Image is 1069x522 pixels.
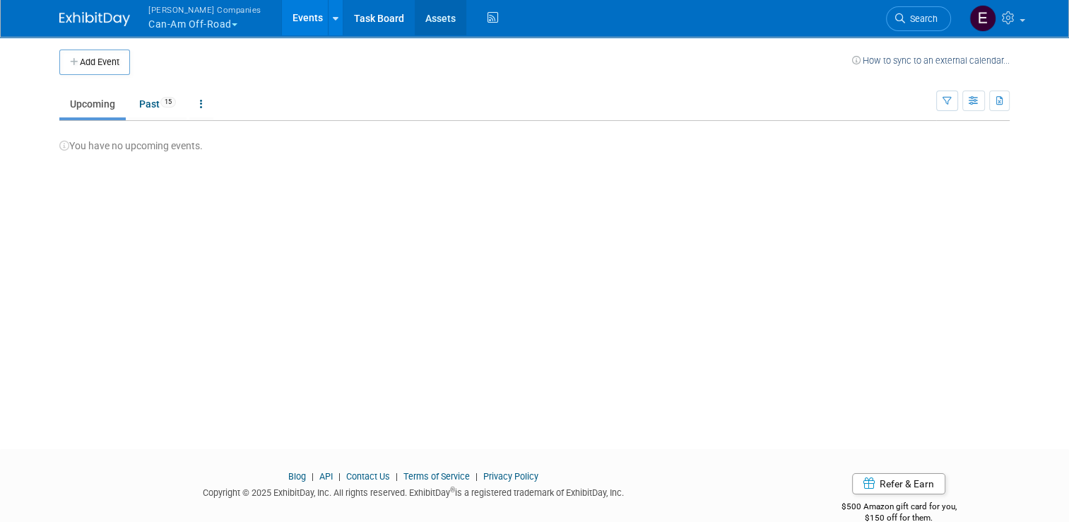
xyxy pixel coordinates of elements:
span: | [308,471,317,482]
a: Blog [288,471,306,482]
div: Copyright © 2025 ExhibitDay, Inc. All rights reserved. ExhibitDay is a registered trademark of Ex... [59,483,767,499]
img: Ethyn Fruth [969,5,996,32]
span: 15 [160,97,176,108]
a: Privacy Policy [483,471,538,482]
span: | [392,471,401,482]
span: | [472,471,481,482]
a: How to sync to an external calendar... [852,55,1010,66]
sup: ® [450,486,455,494]
a: Upcoming [59,91,126,117]
a: Refer & Earn [852,473,945,494]
button: Add Event [59,50,130,75]
span: [PERSON_NAME] Companies [148,2,261,17]
a: Search [886,6,951,31]
a: API [319,471,333,482]
span: You have no upcoming events. [59,140,203,151]
span: | [335,471,344,482]
a: Past15 [129,91,187,117]
img: ExhibitDay [59,12,130,26]
span: Search [905,13,938,24]
a: Terms of Service [403,471,470,482]
a: Contact Us [346,471,390,482]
